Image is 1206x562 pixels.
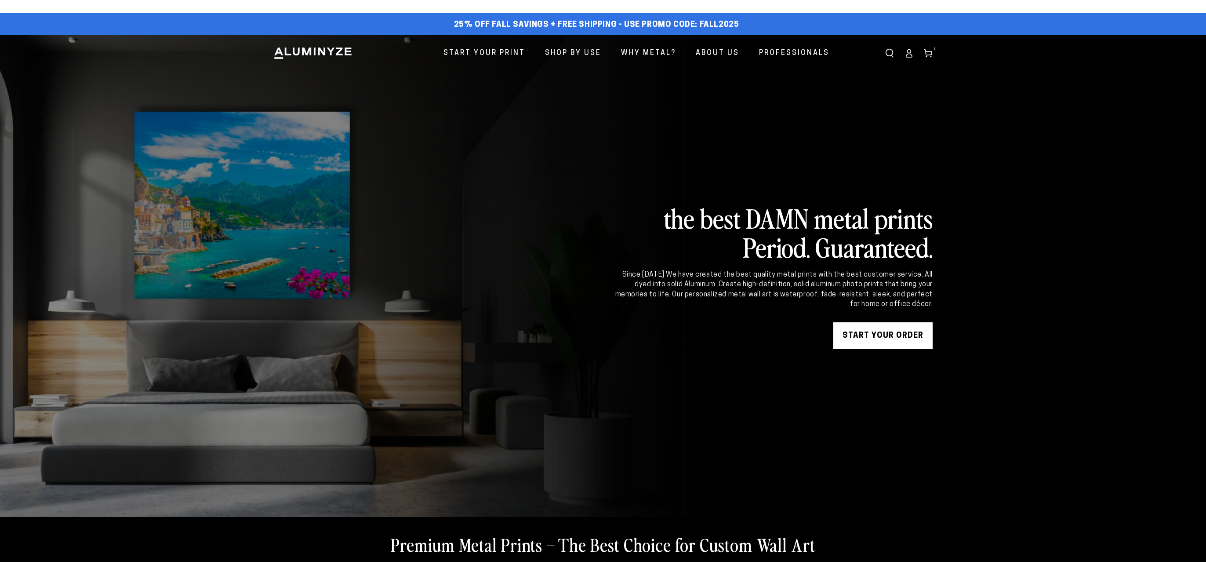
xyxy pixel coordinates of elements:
[752,42,836,65] a: Professionals
[614,203,933,261] h2: the best DAMN metal prints Period. Guaranteed.
[273,47,352,60] img: Aluminyze
[759,47,829,60] span: Professionals
[696,47,739,60] span: About Us
[614,42,683,65] a: Why Metal?
[689,42,746,65] a: About Us
[545,47,601,60] span: Shop By Use
[443,47,525,60] span: Start Your Print
[614,270,933,310] div: Since [DATE] We have created the best quality metal prints with the best customer service. All dy...
[621,47,676,60] span: Why Metal?
[454,20,739,30] span: 25% off FALL Savings + Free Shipping - Use Promo Code: FALL2025
[437,42,532,65] a: Start Your Print
[538,42,608,65] a: Shop By Use
[833,322,933,349] a: START YOUR Order
[391,533,815,556] h2: Premium Metal Prints – The Best Choice for Custom Wall Art
[934,46,936,52] span: 1
[880,44,899,63] summary: Search our site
